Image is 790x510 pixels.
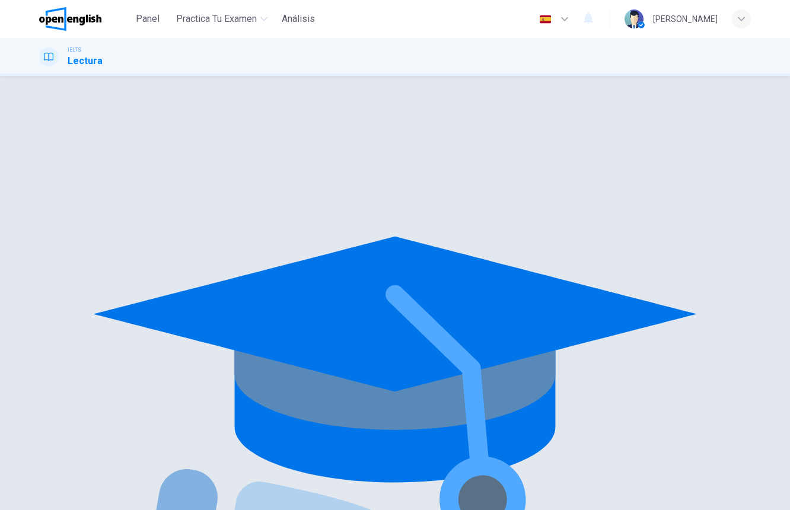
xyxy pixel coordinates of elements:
span: Practica tu examen [176,12,257,26]
button: Análisis [277,8,320,30]
a: OpenEnglish logo [39,7,129,31]
img: OpenEnglish logo [39,7,101,31]
button: Panel [129,8,167,30]
span: Análisis [282,12,315,26]
button: Practica tu examen [171,8,272,30]
span: IELTS [68,46,81,54]
img: es [538,15,553,24]
div: [PERSON_NAME] [653,12,718,26]
img: Profile picture [625,9,644,28]
h1: Lectura [68,54,103,68]
span: Panel [136,12,160,26]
